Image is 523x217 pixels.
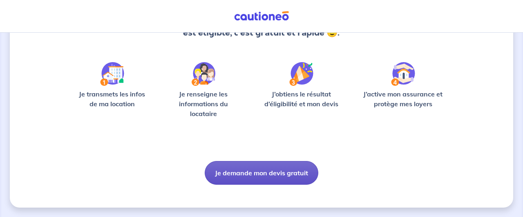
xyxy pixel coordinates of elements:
[75,89,149,109] p: Je transmets les infos de ma location
[162,89,245,119] p: Je renseigne les informations du locataire
[391,62,415,86] img: /static/bfff1cf634d835d9112899e6a3df1a5d/Step-4.svg
[205,161,318,185] button: Je demande mon devis gratuit
[231,11,292,21] img: Cautioneo
[192,62,215,86] img: /static/c0a346edaed446bb123850d2d04ad552/Step-2.svg
[100,62,124,86] img: /static/90a569abe86eec82015bcaae536bd8e6/Step-1.svg
[289,62,313,86] img: /static/f3e743aab9439237c3e2196e4328bba9/Step-3.svg
[258,89,345,109] p: J’obtiens le résultat d’éligibilité et mon devis
[358,89,448,109] p: J’active mon assurance et protège mes loyers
